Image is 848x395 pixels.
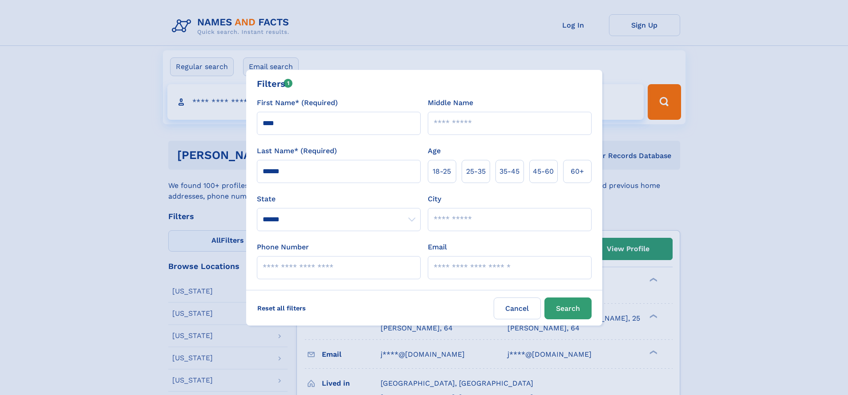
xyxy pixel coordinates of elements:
[499,166,519,177] span: 35‑45
[533,166,554,177] span: 45‑60
[494,297,541,319] label: Cancel
[252,297,312,319] label: Reset all filters
[257,194,421,204] label: State
[571,166,584,177] span: 60+
[257,146,337,156] label: Last Name* (Required)
[257,242,309,252] label: Phone Number
[466,166,486,177] span: 25‑35
[544,297,592,319] button: Search
[257,98,338,108] label: First Name* (Required)
[257,77,293,90] div: Filters
[428,146,441,156] label: Age
[433,166,451,177] span: 18‑25
[428,98,473,108] label: Middle Name
[428,194,441,204] label: City
[428,242,447,252] label: Email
